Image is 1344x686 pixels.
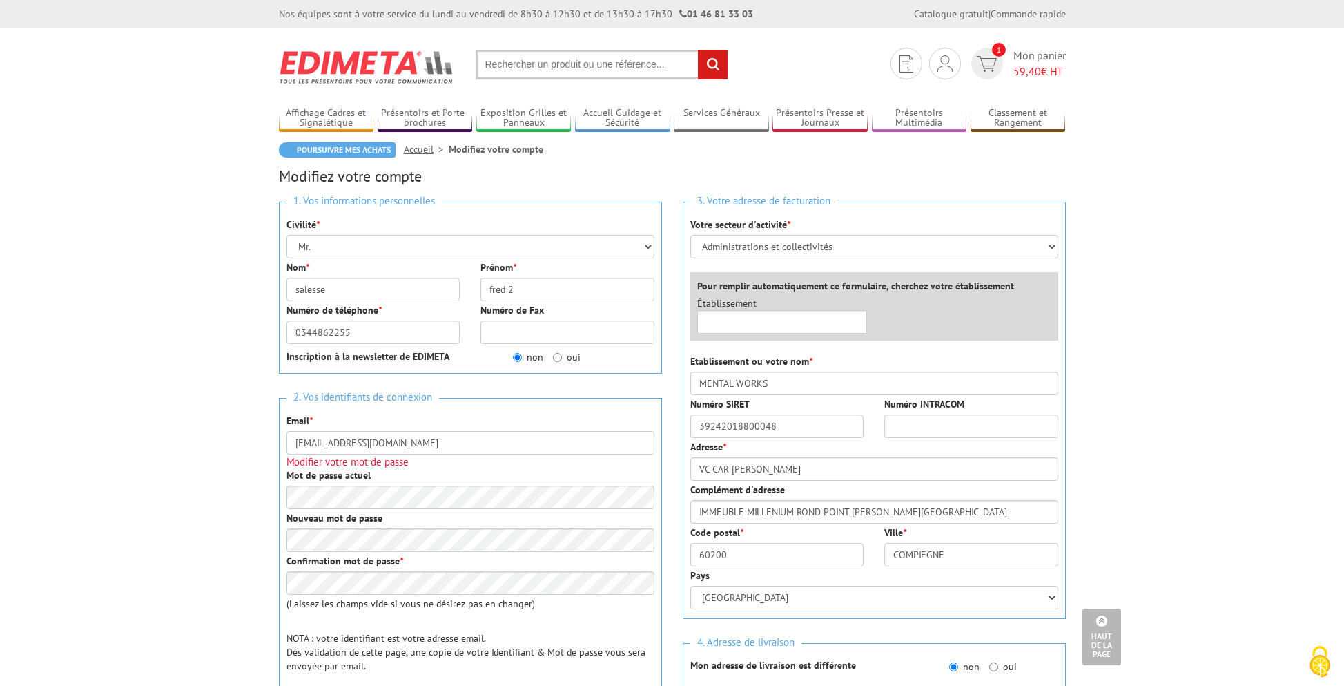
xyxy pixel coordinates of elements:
a: Poursuivre mes achats [279,142,396,158]
label: oui [553,350,581,364]
img: devis rapide [899,55,913,73]
a: Exposition Grilles et Panneaux [476,107,572,130]
label: Email [286,414,313,428]
div: | [914,7,1066,21]
img: devis rapide [937,55,953,72]
label: non [949,660,980,674]
input: non [949,663,958,671]
label: Adresse [690,440,726,454]
label: Mot de passe actuel [286,468,371,482]
label: Civilité [286,218,320,231]
label: Numéro INTRACOM [884,397,964,411]
p: NOTA : votre identifiant est votre adresse email. Dès validation de cette page, une copie de votr... [286,631,654,673]
label: Pour remplir automatiquement ce formulaire, cherchez votre établissement [697,279,1014,293]
p: (Laissez les champs vide si vous ne désirez pas en changer) [286,597,654,611]
a: Commande rapide [991,8,1066,20]
label: Numéro de Fax [480,303,544,317]
a: Présentoirs Multimédia [872,107,967,130]
label: Numéro SIRET [690,397,750,411]
strong: Mon adresse de livraison est différente [690,659,856,671]
h2: Modifiez votre compte [279,168,1066,184]
label: Nom [286,260,309,274]
a: Accueil Guidage et Sécurité [575,107,670,130]
a: Présentoirs et Porte-brochures [378,107,473,130]
li: Modifiez votre compte [449,142,543,156]
span: 59,40 [1013,64,1041,78]
img: Cookies (fenêtre modale) [1303,645,1337,679]
img: devis rapide [977,56,997,72]
label: Etablissement ou votre nom [690,354,812,368]
input: oui [989,663,998,671]
div: Nos équipes sont à votre service du lundi au vendredi de 8h30 à 12h30 et de 13h30 à 17h30 [279,7,753,21]
label: oui [989,660,1017,674]
input: rechercher [698,50,728,79]
strong: Inscription à la newsletter de EDIMETA [286,350,449,363]
strong: 01 46 81 33 03 [679,8,753,20]
label: Pays [690,569,710,582]
button: Cookies (fenêtre modale) [1296,639,1344,686]
span: 4. Adresse de livraison [690,633,801,652]
a: Catalogue gratuit [914,8,988,20]
a: devis rapide 1 Mon panier 59,40€ HT [968,48,1066,79]
span: 3. Votre adresse de facturation [690,192,837,211]
span: Modifier votre mot de passe [286,455,409,468]
label: Prénom [480,260,516,274]
a: Affichage Cadres et Signalétique [279,107,374,130]
a: Accueil [404,143,449,155]
span: 1 [992,43,1006,57]
label: Code postal [690,526,743,540]
label: Confirmation mot de passe [286,554,403,568]
label: Numéro de téléphone [286,303,382,317]
span: 1. Vos informations personnelles [286,192,442,211]
img: Edimeta [279,41,455,93]
label: Nouveau mot de passe [286,511,382,525]
label: Ville [884,526,906,540]
input: non [513,353,522,362]
a: Classement et Rangement [971,107,1066,130]
a: Présentoirs Presse et Journaux [772,107,868,130]
span: Mon panier [1013,48,1066,79]
span: € HT [1013,64,1066,79]
label: non [513,350,543,364]
label: Votre secteur d'activité [690,218,790,231]
label: Complément d'adresse [690,483,785,497]
input: Rechercher un produit ou une référence... [476,50,728,79]
a: Services Généraux [674,107,769,130]
span: 2. Vos identifiants de connexion [286,388,439,407]
input: oui [553,353,562,362]
a: Haut de la page [1082,609,1121,665]
div: Établissement [687,296,878,334]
